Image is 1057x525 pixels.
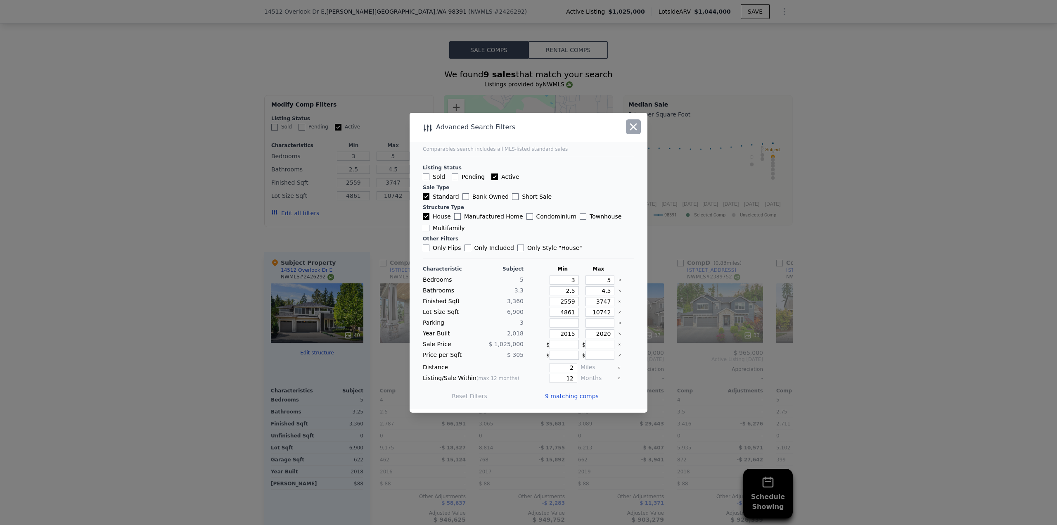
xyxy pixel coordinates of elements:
input: Standard [423,193,429,200]
div: $ [546,351,579,360]
div: Listing Status [423,164,634,171]
div: Lot Size Sqft [423,308,472,317]
label: Only Style " House " [517,244,582,252]
label: Sold [423,173,445,181]
div: Subject [475,266,524,272]
label: Manufactured Home [454,212,523,221]
input: Multifamily [423,225,429,231]
input: Pending [452,173,458,180]
input: Townhouse [580,213,586,220]
span: 6,900 [507,309,524,315]
div: Sale Type [423,184,634,191]
div: Miles [581,363,614,372]
div: Price per Sqft [423,351,472,360]
span: 3 [520,319,524,326]
button: Clear [617,366,621,369]
label: Condominium [526,212,576,221]
label: Only Flips [423,244,461,252]
div: Parking [423,318,472,328]
label: Multifamily [423,224,465,232]
input: Short Sale [512,193,519,200]
div: $ [546,340,579,349]
div: Year Built [423,329,472,338]
div: Min [546,266,579,272]
div: $ [582,351,615,360]
input: Only Style "House" [517,245,524,251]
button: Clear [618,332,621,335]
div: Other Filters [423,235,634,242]
span: 9 matching comps [545,392,599,400]
span: 5 [520,276,524,283]
div: Distance [423,363,524,372]
div: Characteristic [423,266,472,272]
span: (max 12 months) [476,375,519,381]
input: Condominium [526,213,533,220]
label: Active [491,173,519,181]
label: Short Sale [512,192,552,201]
span: 3,360 [507,298,524,304]
div: $ [582,340,615,349]
div: Bathrooms [423,286,472,295]
div: Finished Sqft [423,297,472,306]
label: Pending [452,173,485,181]
label: Only Included [465,244,514,252]
span: 3.3 [514,287,524,294]
button: Clear [618,289,621,292]
div: Advanced Search Filters [410,121,600,133]
button: Clear [617,377,621,380]
div: Structure Type [423,204,634,211]
button: Clear [618,354,621,357]
button: Clear [618,343,621,346]
input: Bank Owned [462,193,469,200]
div: Bedrooms [423,276,472,285]
button: Clear [618,311,621,314]
button: Clear [618,321,621,325]
button: Reset [452,392,487,400]
label: Standard [423,192,459,201]
button: Clear [618,278,621,282]
div: Listing/Sale Within [423,374,524,383]
label: Bank Owned [462,192,509,201]
button: Clear [618,300,621,303]
div: Max [582,266,615,272]
span: $ 1,025,000 [488,341,524,347]
div: Sale Price [423,340,472,349]
span: 2,018 [507,330,524,337]
input: Manufactured Home [454,213,461,220]
input: Active [491,173,498,180]
input: House [423,213,429,220]
input: Only Flips [423,245,429,251]
label: House [423,212,451,221]
div: Months [581,374,614,383]
input: Sold [423,173,429,180]
label: Townhouse [580,212,621,221]
span: $ 305 [507,352,524,358]
div: Comparables search includes all MLS-listed standard sales [423,146,634,152]
input: Only Included [465,245,471,251]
